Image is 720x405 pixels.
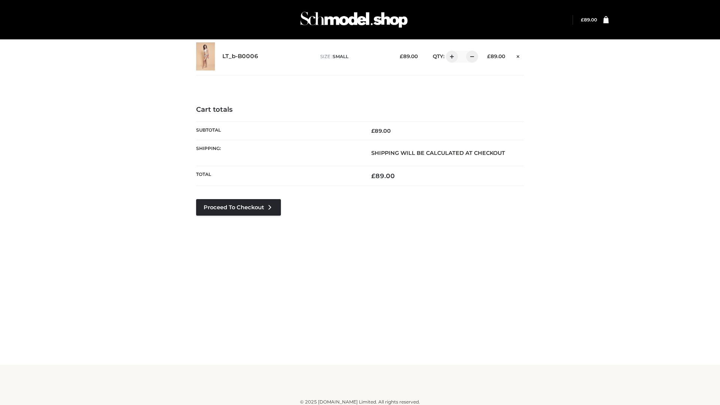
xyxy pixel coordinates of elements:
[371,172,395,180] bdi: 89.00
[400,53,403,59] span: £
[222,53,258,60] a: LT_b-B0006
[320,53,388,60] p: size :
[581,17,597,22] bdi: 89.00
[371,172,375,180] span: £
[196,42,215,70] img: LT_b-B0006 - SMALL
[196,121,360,140] th: Subtotal
[400,53,418,59] bdi: 89.00
[581,17,584,22] span: £
[371,150,505,156] strong: Shipping will be calculated at checkout
[196,166,360,186] th: Total
[487,53,505,59] bdi: 89.00
[487,53,490,59] span: £
[513,51,524,60] a: Remove this item
[196,106,524,114] h4: Cart totals
[371,127,391,134] bdi: 89.00
[333,54,348,59] span: SMALL
[298,5,410,34] img: Schmodel Admin 964
[425,51,475,63] div: QTY:
[371,127,375,134] span: £
[581,17,597,22] a: £89.00
[196,140,360,166] th: Shipping:
[196,199,281,216] a: Proceed to Checkout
